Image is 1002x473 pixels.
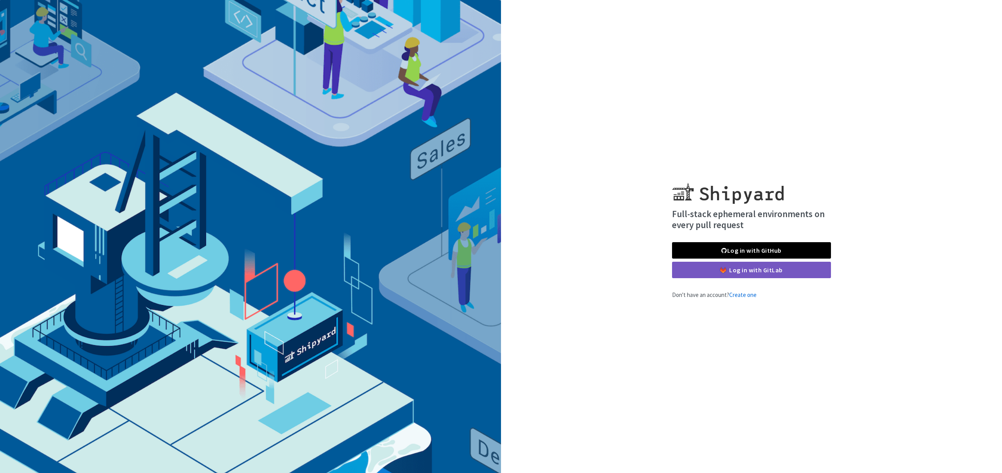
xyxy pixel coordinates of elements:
[720,267,726,273] img: gitlab-color.svg
[672,209,831,230] h4: Full-stack ephemeral environments on every pull request
[729,291,757,299] a: Create one
[672,173,784,204] img: Shipyard logo
[672,291,757,299] span: Don't have an account?
[672,242,831,259] a: Log in with GitHub
[672,262,831,278] a: Log in with GitLab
